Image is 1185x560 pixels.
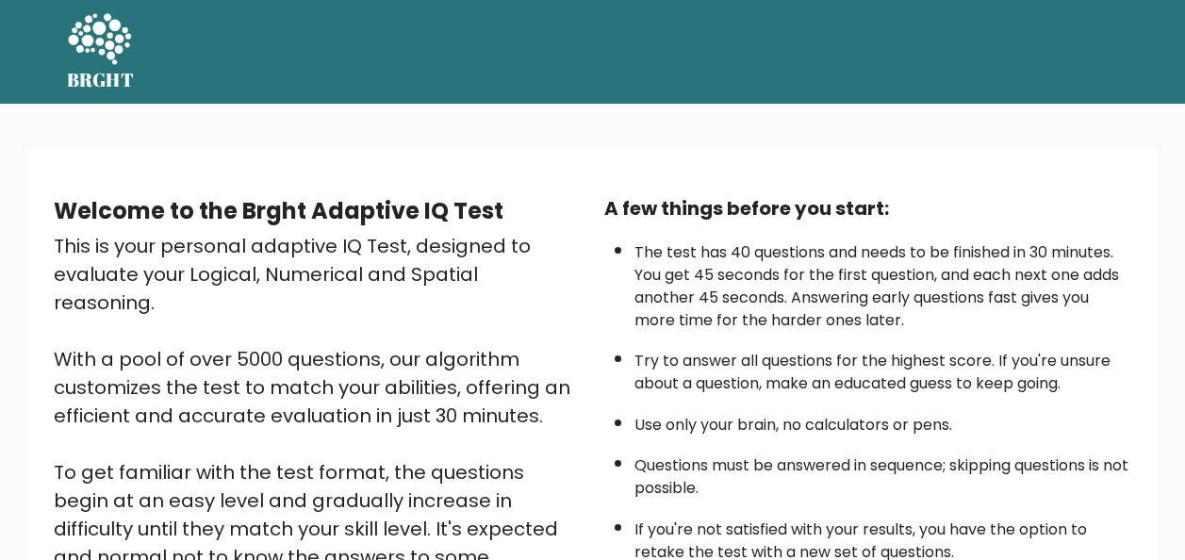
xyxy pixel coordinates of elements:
h5: BRGHT [67,69,135,91]
b: Welcome to the Brght Adaptive IQ Test [54,195,503,226]
a: BRGHT [67,8,135,96]
li: Questions must be answered in sequence; skipping questions is not possible. [634,445,1132,500]
li: Use only your brain, no calculators or pens. [634,404,1132,436]
li: The test has 40 questions and needs to be finished in 30 minutes. You get 45 seconds for the firs... [634,232,1132,332]
div: A few things before you start: [604,194,1132,222]
li: Try to answer all questions for the highest score. If you're unsure about a question, make an edu... [634,340,1132,395]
